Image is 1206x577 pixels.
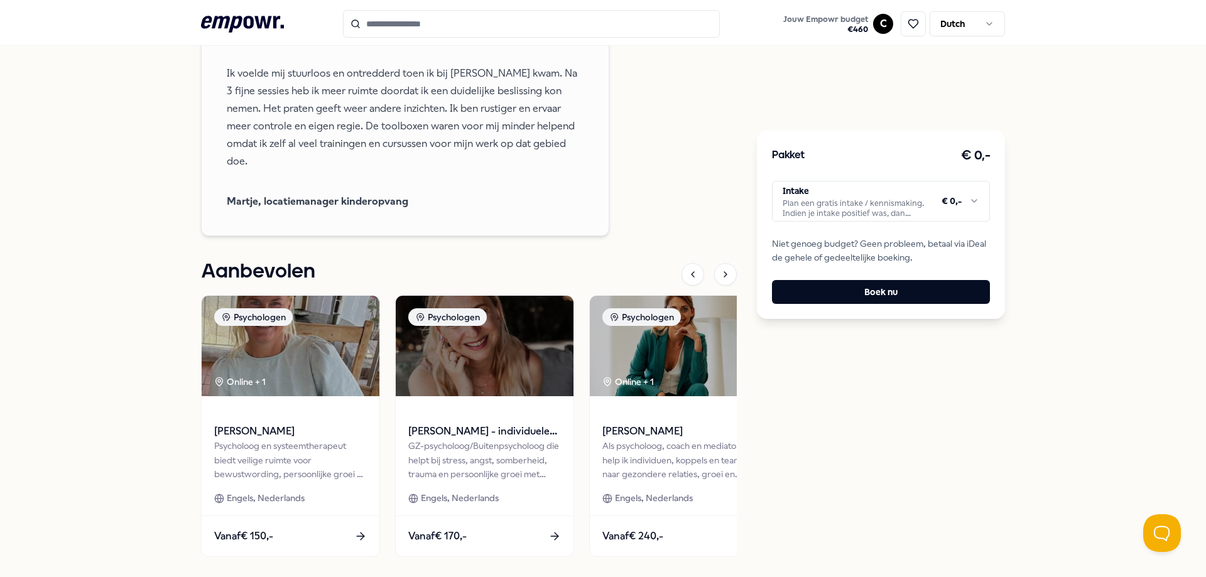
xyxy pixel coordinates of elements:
[408,528,467,544] span: Vanaf € 170,-
[602,439,755,481] div: Als psycholoog, coach en mediator help ik individuen, koppels en teams naar gezondere relaties, g...
[227,193,584,210] span: Martje, locatiemanager kinderopvang
[202,296,379,396] img: package image
[772,280,990,304] button: Boek nu
[783,24,868,35] span: € 460
[421,491,499,505] span: Engels, Nederlands
[214,375,266,389] div: Online + 1
[343,10,720,38] input: Search for products, categories or subcategories
[201,256,315,288] h1: Aanbevolen
[781,12,871,37] button: Jouw Empowr budget€460
[227,491,305,505] span: Engels, Nederlands
[408,308,487,326] div: Psychologen
[783,14,868,24] span: Jouw Empowr budget
[602,528,663,544] span: Vanaf € 240,-
[778,11,873,37] a: Jouw Empowr budget€460
[602,423,755,439] span: [PERSON_NAME]
[961,146,991,166] h3: € 0,-
[214,439,367,481] div: Psycholoog en systeemtherapeut biedt veilige ruimte voor bewustwording, persoonlijke groei en men...
[408,439,561,481] div: GZ-psycholoog/Buitenpsycholoog die helpt bij stress, angst, somberheid, trauma en persoonlijke gr...
[589,295,768,556] a: package imagePsychologenOnline + 1[PERSON_NAME]Als psycholoog, coach en mediator help ik individu...
[227,65,584,170] p: Ik voelde mij stuurloos en ontredderd toen ik bij [PERSON_NAME] kwam. Na 3 fijne sessies heb ik m...
[396,296,573,396] img: package image
[395,295,574,556] a: package imagePsychologen[PERSON_NAME] - individuele sessiesGZ-psycholoog/Buitenpsycholoog die hel...
[1143,514,1181,552] iframe: Help Scout Beacon - Open
[602,308,681,326] div: Psychologen
[602,375,654,389] div: Online + 1
[772,237,990,265] span: Niet genoeg budget? Geen probleem, betaal via iDeal de gehele of gedeeltelijke boeking.
[214,423,367,439] span: [PERSON_NAME]
[201,295,380,556] a: package imagePsychologenOnline + 1[PERSON_NAME]Psycholoog en systeemtherapeut biedt veilige ruimt...
[615,491,693,505] span: Engels, Nederlands
[214,308,293,326] div: Psychologen
[214,528,273,544] span: Vanaf € 150,-
[772,148,805,164] h3: Pakket
[590,296,768,396] img: package image
[873,14,893,34] button: C
[408,423,561,439] span: [PERSON_NAME] - individuele sessies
